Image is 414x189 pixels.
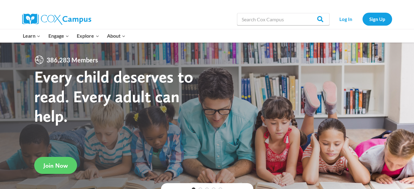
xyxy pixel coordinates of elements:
[22,14,91,25] img: Cox Campus
[237,13,330,25] input: Search Cox Campus
[333,13,392,25] nav: Secondary Navigation
[44,55,100,65] span: 386,283 Members
[333,13,359,25] a: Log In
[43,162,68,169] span: Join Now
[77,32,99,40] span: Explore
[107,32,125,40] span: About
[19,29,129,42] nav: Primary Navigation
[363,13,392,25] a: Sign Up
[48,32,69,40] span: Engage
[34,67,193,126] strong: Every child deserves to read. Every adult can help.
[34,157,77,174] a: Join Now
[23,32,40,40] span: Learn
